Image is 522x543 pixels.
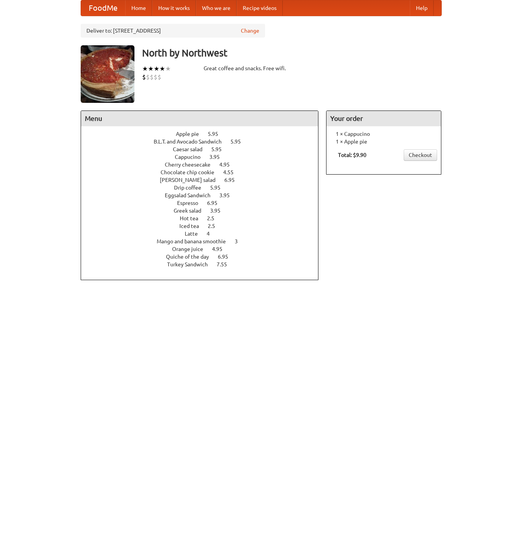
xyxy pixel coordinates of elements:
[146,73,150,81] li: $
[165,162,244,168] a: Cherry cheesecake 4.95
[174,185,235,191] a: Drip coffee 5.95
[217,261,235,267] span: 7.55
[241,27,259,35] a: Change
[207,200,225,206] span: 6.95
[208,223,223,229] span: 2.5
[157,238,234,244] span: Mango and banana smoothie
[174,208,235,214] a: Greek salad 3.95
[410,0,434,16] a: Help
[223,169,241,175] span: 4.55
[160,177,223,183] span: [PERSON_NAME] salad
[176,131,232,137] a: Apple pie 5.95
[166,254,242,260] a: Quiche of the day 6.95
[165,192,244,198] a: Eggsalad Sandwich 3.95
[166,254,217,260] span: Quiche of the day
[152,0,196,16] a: How it works
[185,231,205,237] span: Latte
[160,177,249,183] a: [PERSON_NAME] salad 6.95
[230,139,249,145] span: 5.95
[174,208,209,214] span: Greek salad
[176,131,207,137] span: Apple pie
[154,64,159,73] li: ★
[404,149,437,161] a: Checkout
[204,64,319,72] div: Great coffee and snacks. Free wifi.
[330,130,437,138] li: 1 × Cappucino
[174,185,209,191] span: Drip coffee
[175,154,234,160] a: Cappucino 3.95
[218,254,236,260] span: 6.95
[81,111,318,126] h4: Menu
[209,154,227,160] span: 3.95
[173,146,210,152] span: Caesar salad
[207,231,217,237] span: 4
[161,169,222,175] span: Chocolate chip cookie
[211,146,229,152] span: 5.95
[237,0,283,16] a: Recipe videos
[196,0,237,16] a: Who we are
[150,73,154,81] li: $
[180,215,206,221] span: Hot tea
[154,73,157,81] li: $
[326,111,441,126] h4: Your order
[172,246,211,252] span: Orange juice
[185,231,224,237] a: Latte 4
[165,162,218,168] span: Cherry cheesecake
[157,238,252,244] a: Mango and banana smoothie 3
[207,215,222,221] span: 2.5
[154,139,255,145] a: B.L.T. and Avocado Sandwich 5.95
[172,246,237,252] a: Orange juice 4.95
[210,208,228,214] span: 3.95
[173,146,236,152] a: Caesar salad 5.95
[154,139,229,145] span: B.L.T. and Avocado Sandwich
[159,64,165,73] li: ★
[161,169,248,175] a: Chocolate chip cookie 4.55
[179,223,229,229] a: Iced tea 2.5
[208,131,226,137] span: 5.95
[177,200,232,206] a: Espresso 6.95
[210,185,228,191] span: 5.95
[219,192,237,198] span: 3.95
[219,162,237,168] span: 4.95
[81,0,125,16] a: FoodMe
[167,261,215,267] span: Turkey Sandwich
[179,223,207,229] span: Iced tea
[165,192,218,198] span: Eggsalad Sandwich
[165,64,171,73] li: ★
[177,200,206,206] span: Espresso
[125,0,152,16] a: Home
[142,64,148,73] li: ★
[212,246,230,252] span: 4.95
[235,238,245,244] span: 3
[330,138,437,145] li: 1 × Apple pie
[224,177,242,183] span: 6.95
[81,24,265,38] div: Deliver to: [STREET_ADDRESS]
[338,152,366,158] b: Total: $9.90
[142,73,146,81] li: $
[180,215,229,221] a: Hot tea 2.5
[175,154,208,160] span: Cappucino
[81,45,134,103] img: angular.jpg
[157,73,161,81] li: $
[148,64,154,73] li: ★
[142,45,442,61] h3: North by Northwest
[167,261,241,267] a: Turkey Sandwich 7.55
